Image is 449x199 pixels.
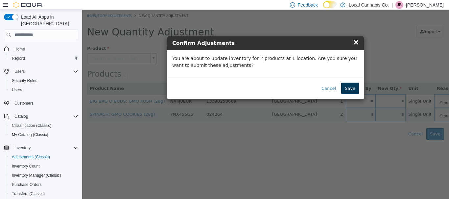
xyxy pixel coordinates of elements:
[397,1,402,9] span: JB
[12,68,78,75] span: Users
[12,164,40,169] span: Inventory Count
[323,1,337,8] input: Dark Mode
[12,45,28,53] a: Home
[9,54,28,62] a: Reports
[18,14,78,27] span: Load All Apps in [GEOGRAPHIC_DATA]
[9,190,78,198] span: Transfers (Classic)
[1,67,81,76] button: Users
[12,56,26,61] span: Reports
[12,68,27,75] button: Users
[7,162,81,171] button: Inventory Count
[9,181,78,189] span: Purchase Orders
[12,99,78,107] span: Customers
[9,54,78,62] span: Reports
[9,153,53,161] a: Adjustments (Classic)
[9,162,78,170] span: Inventory Count
[1,98,81,108] button: Customers
[9,77,78,85] span: Security Roles
[349,1,389,9] p: Local Cannabis Co.
[14,145,31,150] span: Inventory
[1,44,81,53] button: Home
[90,45,277,59] p: You are about to update inventory for 2 products at 1 location. Are you sure you want to submit t...
[9,86,78,94] span: Users
[90,30,277,37] h4: Confirm Adjustments
[12,132,48,137] span: My Catalog (Classic)
[12,99,36,107] a: Customers
[12,182,42,187] span: Purchase Orders
[298,2,318,8] span: Feedback
[9,86,25,94] a: Users
[9,153,78,161] span: Adjustments (Classic)
[7,85,81,94] button: Users
[9,190,47,198] a: Transfers (Classic)
[391,1,393,9] p: |
[12,78,37,83] span: Security Roles
[12,173,61,178] span: Inventory Manager (Classic)
[236,73,257,85] button: Cancel
[9,181,44,189] a: Purchase Orders
[7,76,81,85] button: Security Roles
[7,54,81,63] button: Reports
[12,191,45,196] span: Transfers (Classic)
[12,144,78,152] span: Inventory
[7,171,81,180] button: Inventory Manager (Classic)
[12,112,78,120] span: Catalog
[12,144,33,152] button: Inventory
[14,101,34,106] span: Customers
[1,143,81,152] button: Inventory
[1,112,81,121] button: Catalog
[12,123,52,128] span: Classification (Classic)
[7,152,81,162] button: Adjustments (Classic)
[7,121,81,130] button: Classification (Classic)
[12,112,31,120] button: Catalog
[9,171,64,179] a: Inventory Manager (Classic)
[395,1,403,9] div: Jennifer Booth
[12,45,78,53] span: Home
[13,2,43,8] img: Cova
[7,189,81,198] button: Transfers (Classic)
[9,131,51,139] a: My Catalog (Classic)
[14,114,28,119] span: Catalog
[9,122,54,129] a: Classification (Classic)
[14,69,25,74] span: Users
[9,171,78,179] span: Inventory Manager (Classic)
[9,131,78,139] span: My Catalog (Classic)
[259,73,277,85] button: Save
[14,47,25,52] span: Home
[9,77,40,85] a: Security Roles
[7,130,81,139] button: My Catalog (Classic)
[406,1,444,9] p: [PERSON_NAME]
[12,154,50,160] span: Adjustments (Classic)
[9,162,42,170] a: Inventory Count
[9,122,78,129] span: Classification (Classic)
[271,28,277,36] span: ×
[7,180,81,189] button: Purchase Orders
[12,87,22,92] span: Users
